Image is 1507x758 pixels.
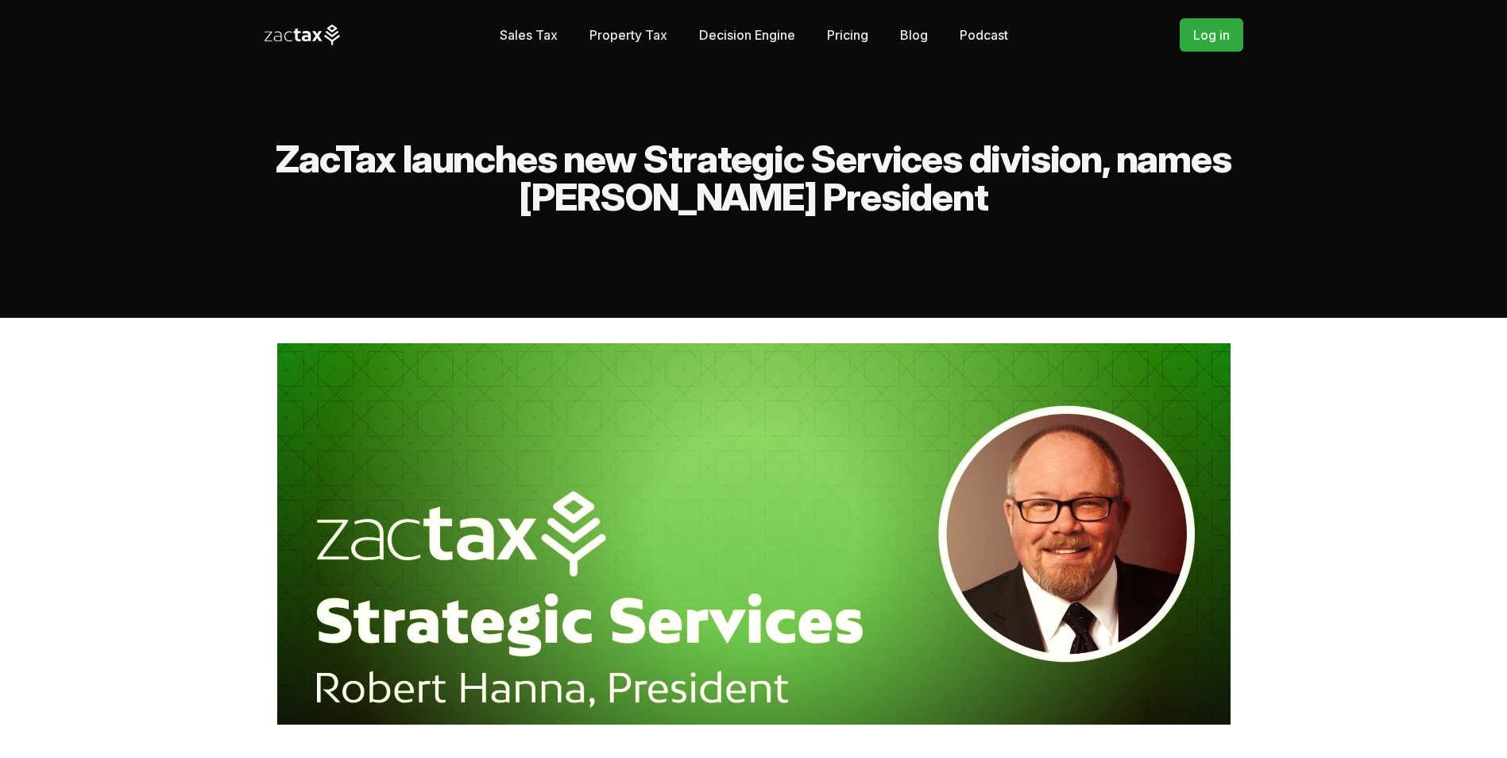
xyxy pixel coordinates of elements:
h2: ZacTax launches new Strategic Services division, names [PERSON_NAME] President [265,140,1243,216]
a: Property Tax [589,19,667,51]
img: hanna-strategic-services.jpg [277,343,1231,725]
a: Sales Tax [500,19,558,51]
a: Blog [900,19,928,51]
a: Podcast [960,19,1008,51]
a: Log in [1180,18,1243,52]
a: Decision Engine [699,19,795,51]
a: Pricing [827,19,868,51]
